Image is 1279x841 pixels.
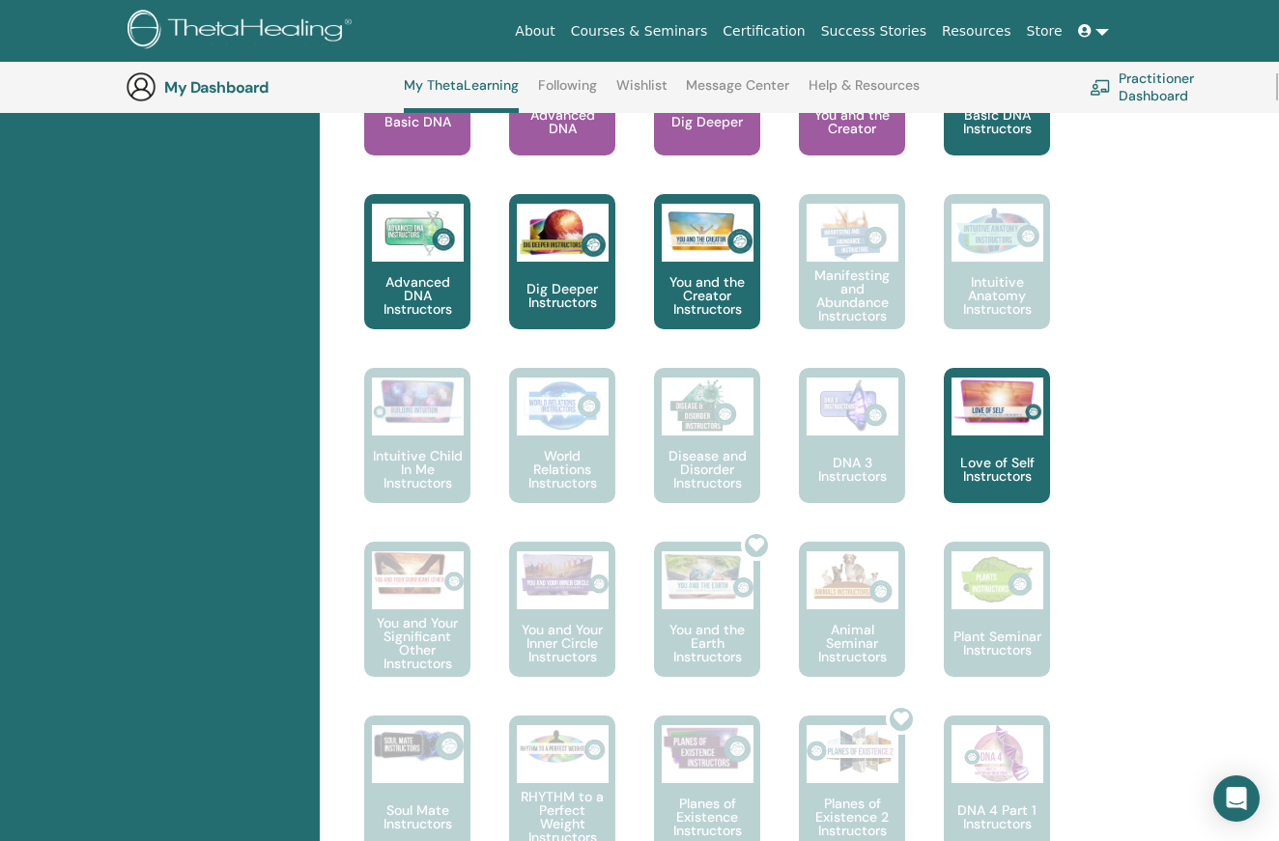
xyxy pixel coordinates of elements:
[807,204,898,262] img: Manifesting and Abundance Instructors
[538,77,597,108] a: Following
[944,456,1050,483] p: Love of Self Instructors
[1090,79,1111,95] img: chalkboard-teacher.svg
[517,551,609,598] img: You and Your Inner Circle Instructors
[799,108,905,135] p: You and the Creator
[364,449,470,490] p: Intuitive Child In Me Instructors
[807,551,898,609] img: Animal Seminar Instructors
[654,797,760,837] p: Planes of Existence Instructors
[372,378,464,425] img: Intuitive Child In Me Instructors
[654,623,760,663] p: You and the Earth Instructors
[509,194,615,368] a: Dig Deeper Instructors Dig Deeper Instructors
[372,204,464,262] img: Advanced DNA Instructors
[654,275,760,316] p: You and the Creator Instructors
[364,542,470,715] a: You and Your Significant Other Instructors You and Your Significant Other Instructors
[662,378,753,435] img: Disease and Disorder Instructors
[1090,66,1253,108] a: Practitioner Dashboard
[799,268,905,322] p: Manifesting and Abundance Instructors
[509,623,615,663] p: You and Your Inner Circle Instructors
[944,108,1050,135] p: Basic DNA Instructors
[364,803,470,830] p: Soul Mate Instructors
[944,542,1050,715] a: Plant Seminar Instructors Plant Seminar Instructors
[128,10,358,53] img: logo.png
[164,78,357,97] h3: My Dashboard
[807,725,898,776] img: Planes of Existence 2 Instructors
[799,368,905,542] a: DNA 3 Instructors DNA 3 Instructors
[1213,775,1260,822] div: Open Intercom Messenger
[509,108,615,135] p: Advanced DNA
[654,542,760,715] a: You and the Earth Instructors You and the Earth Instructors
[364,194,470,368] a: Advanced DNA Instructors Advanced DNA Instructors
[509,368,615,542] a: World Relations Instructors World Relations Instructors
[509,282,615,309] p: Dig Deeper Instructors
[799,623,905,663] p: Animal Seminar Instructors
[507,14,562,49] a: About
[517,725,609,771] img: RHYTHM to a Perfect Weight Instructors
[509,542,615,715] a: You and Your Inner Circle Instructors You and Your Inner Circle Instructors
[662,725,753,772] img: Planes of Existence Instructors
[799,542,905,715] a: Animal Seminar Instructors Animal Seminar Instructors
[372,725,464,766] img: Soul Mate Instructors
[654,368,760,542] a: Disease and Disorder Instructors Disease and Disorder Instructors
[952,378,1043,425] img: Love of Self Instructors
[807,378,898,435] img: DNA 3 Instructors
[799,194,905,368] a: Manifesting and Abundance Instructors Manifesting and Abundance Instructors
[517,378,609,435] img: World Relations Instructors
[364,275,470,316] p: Advanced DNA Instructors
[654,449,760,490] p: Disease and Disorder Instructors
[364,368,470,542] a: Intuitive Child In Me Instructors Intuitive Child In Me Instructors
[126,71,156,102] img: generic-user-icon.jpg
[944,194,1050,368] a: Intuitive Anatomy Instructors Intuitive Anatomy Instructors
[686,77,789,108] a: Message Center
[944,368,1050,542] a: Love of Self Instructors Love of Self Instructors
[952,725,1043,783] img: DNA 4 Part 1 Instructors
[517,204,609,262] img: Dig Deeper Instructors
[715,14,812,49] a: Certification
[662,204,753,262] img: You and the Creator Instructors
[813,14,934,49] a: Success Stories
[809,77,920,108] a: Help & Resources
[664,115,751,128] p: Dig Deeper
[563,14,716,49] a: Courses & Seminars
[952,551,1043,609] img: Plant Seminar Instructors
[952,204,1043,262] img: Intuitive Anatomy Instructors
[616,77,668,108] a: Wishlist
[662,551,753,602] img: You and the Earth Instructors
[944,803,1050,830] p: DNA 4 Part 1 Instructors
[372,551,464,595] img: You and Your Significant Other Instructors
[509,449,615,490] p: World Relations Instructors
[364,616,470,670] p: You and Your Significant Other Instructors
[654,194,760,368] a: You and the Creator Instructors You and the Creator Instructors
[934,14,1019,49] a: Resources
[799,456,905,483] p: DNA 3 Instructors
[944,630,1050,657] p: Plant Seminar Instructors
[1019,14,1070,49] a: Store
[404,77,519,113] a: My ThetaLearning
[944,275,1050,316] p: Intuitive Anatomy Instructors
[799,797,905,837] p: Planes of Existence 2 Instructors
